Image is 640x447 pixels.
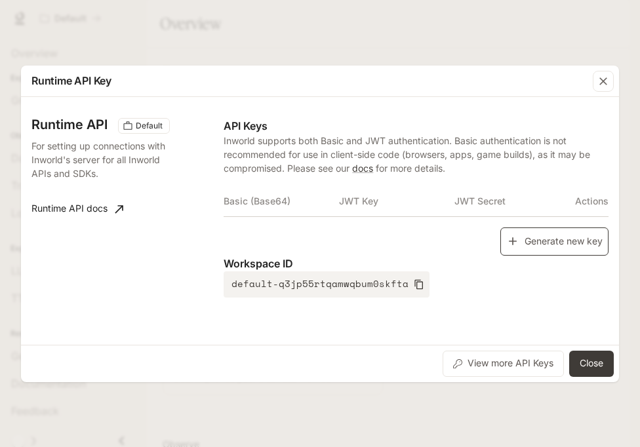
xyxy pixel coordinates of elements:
a: Runtime API docs [26,196,129,222]
p: API Keys [224,118,609,134]
button: default-q3jp55rtqamwqbum0skfta [224,271,430,298]
th: Actions [570,185,609,217]
span: Default [130,120,168,132]
h3: Runtime API [31,118,108,131]
p: Runtime API Key [31,73,111,88]
th: Basic (Base64) [224,185,339,217]
th: JWT Key [339,185,454,217]
button: Close [569,351,614,377]
button: Generate new key [500,227,609,256]
a: docs [352,163,373,174]
p: Inworld supports both Basic and JWT authentication. Basic authentication is not recommended for u... [224,134,609,175]
div: These keys will apply to your current workspace only [118,118,170,134]
button: View more API Keys [443,351,564,377]
p: Workspace ID [224,256,609,271]
th: JWT Secret [454,185,570,217]
p: For setting up connections with Inworld's server for all Inworld APIs and SDKs. [31,139,168,180]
